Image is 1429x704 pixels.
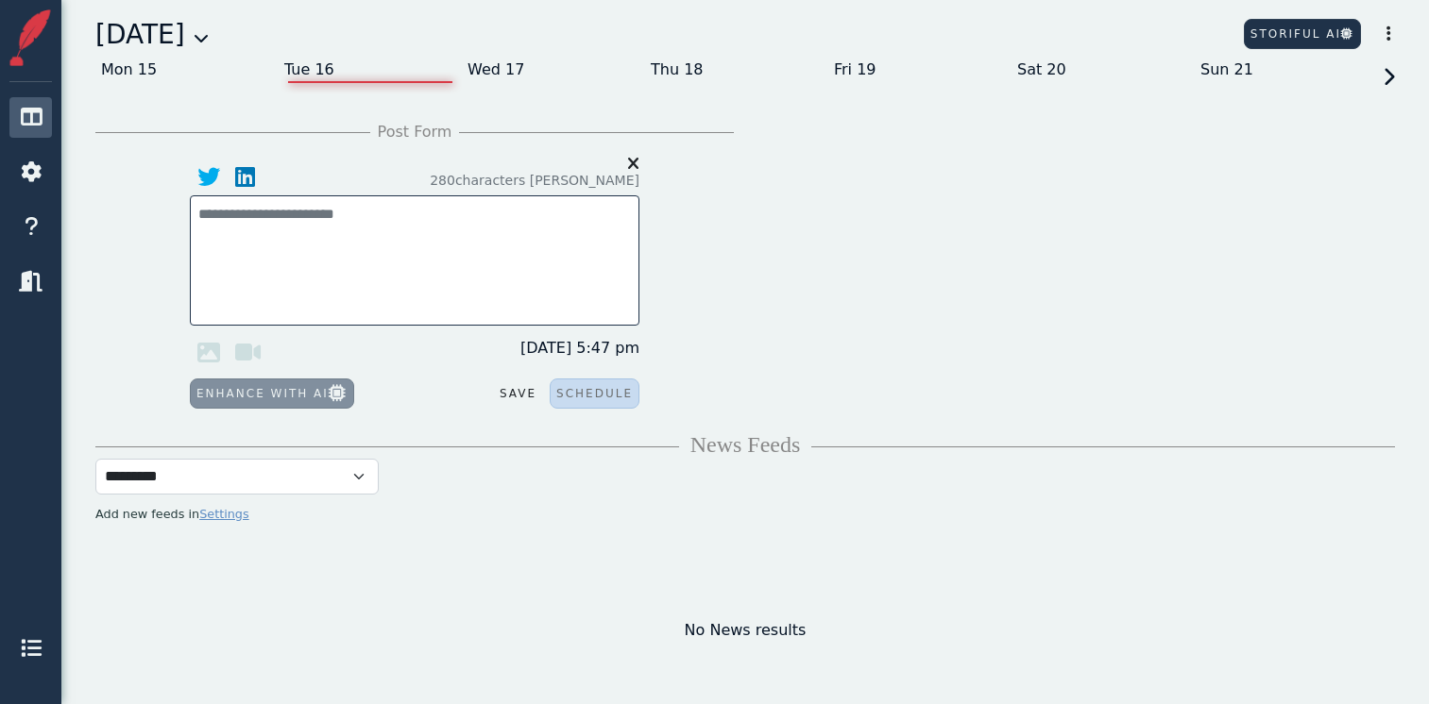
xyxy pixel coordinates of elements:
div: [DATE] [95,15,209,55]
div: Sun 21 [1195,55,1378,85]
div: Mon 15 [95,55,279,85]
div: Post Form [95,121,734,143]
a: Settings [199,507,249,521]
div: Fri 19 [828,55,1012,85]
img: Storiful Square [2,9,59,66]
div: Tue 16 [279,55,462,85]
div: Thu 18 [645,55,828,85]
div: Sat 20 [1012,55,1195,85]
div: Wed 17 [462,55,645,85]
span: [DATE] 5:47 pm [503,337,639,360]
button: Storiful AI [1244,19,1361,49]
button: Save [494,379,542,408]
h4: News Feeds [95,431,1395,459]
span: Add new feeds in [95,507,249,521]
small: Twitter only allows up to 280 characters [430,171,639,191]
iframe: Chat [1349,619,1415,690]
